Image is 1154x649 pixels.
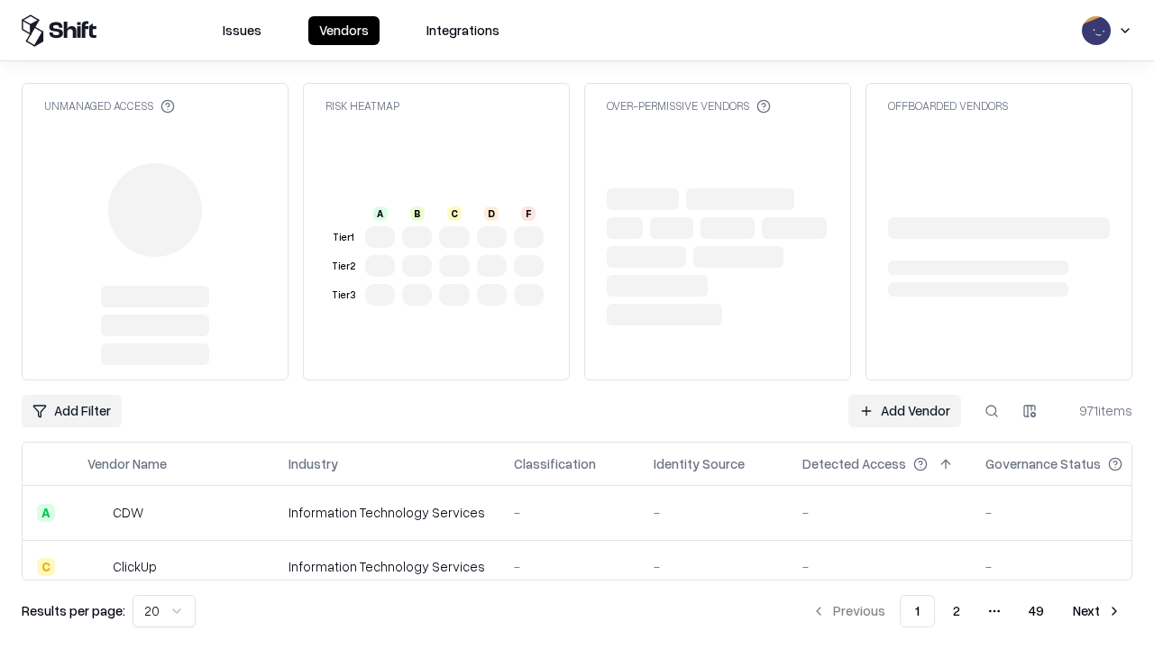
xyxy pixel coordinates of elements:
div: CDW [113,503,143,522]
button: 2 [939,595,975,627]
div: - [802,503,957,522]
div: Tier 3 [329,288,358,303]
div: C [447,206,462,221]
div: A [37,504,55,522]
a: Add Vendor [848,395,961,427]
p: Results per page: [22,601,125,620]
div: Information Technology Services [288,557,485,576]
div: Information Technology Services [288,503,485,522]
div: - [654,503,774,522]
button: 1 [900,595,935,627]
div: Vendor Name [87,454,167,473]
div: A [373,206,388,221]
button: Issues [212,16,272,45]
button: Add Filter [22,395,122,427]
div: D [484,206,499,221]
div: B [410,206,425,221]
button: Vendors [308,16,380,45]
div: Unmanaged Access [44,98,175,114]
div: Tier 2 [329,259,358,274]
button: 49 [1014,595,1058,627]
div: Industry [288,454,338,473]
div: 971 items [1060,401,1132,420]
div: Risk Heatmap [325,98,399,114]
div: Classification [514,454,596,473]
div: Governance Status [985,454,1101,473]
div: Over-Permissive Vendors [607,98,771,114]
div: - [654,557,774,576]
button: Integrations [416,16,510,45]
div: Offboarded Vendors [888,98,1008,114]
div: F [521,206,536,221]
div: - [802,557,957,576]
div: Tier 1 [329,230,358,245]
div: - [514,503,625,522]
img: ClickUp [87,558,105,576]
div: Identity Source [654,454,745,473]
div: - [985,557,1151,576]
div: ClickUp [113,557,157,576]
div: Detected Access [802,454,906,473]
button: Next [1062,595,1132,627]
img: CDW [87,504,105,522]
div: - [985,503,1151,522]
div: - [514,557,625,576]
div: C [37,558,55,576]
nav: pagination [801,595,1132,627]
